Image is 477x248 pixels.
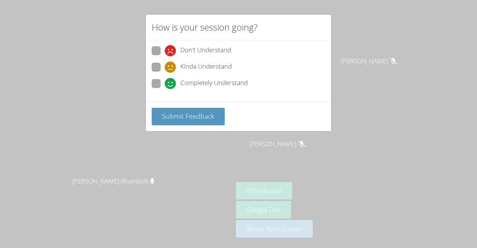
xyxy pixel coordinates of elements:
[162,112,214,120] span: Submit Feedback
[152,21,258,34] h2: How is your session going?
[152,108,225,125] button: Submit Feedback
[180,45,231,56] span: Don't Understand
[180,62,232,73] span: Kinda Understand
[180,78,248,89] span: Completely Understand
